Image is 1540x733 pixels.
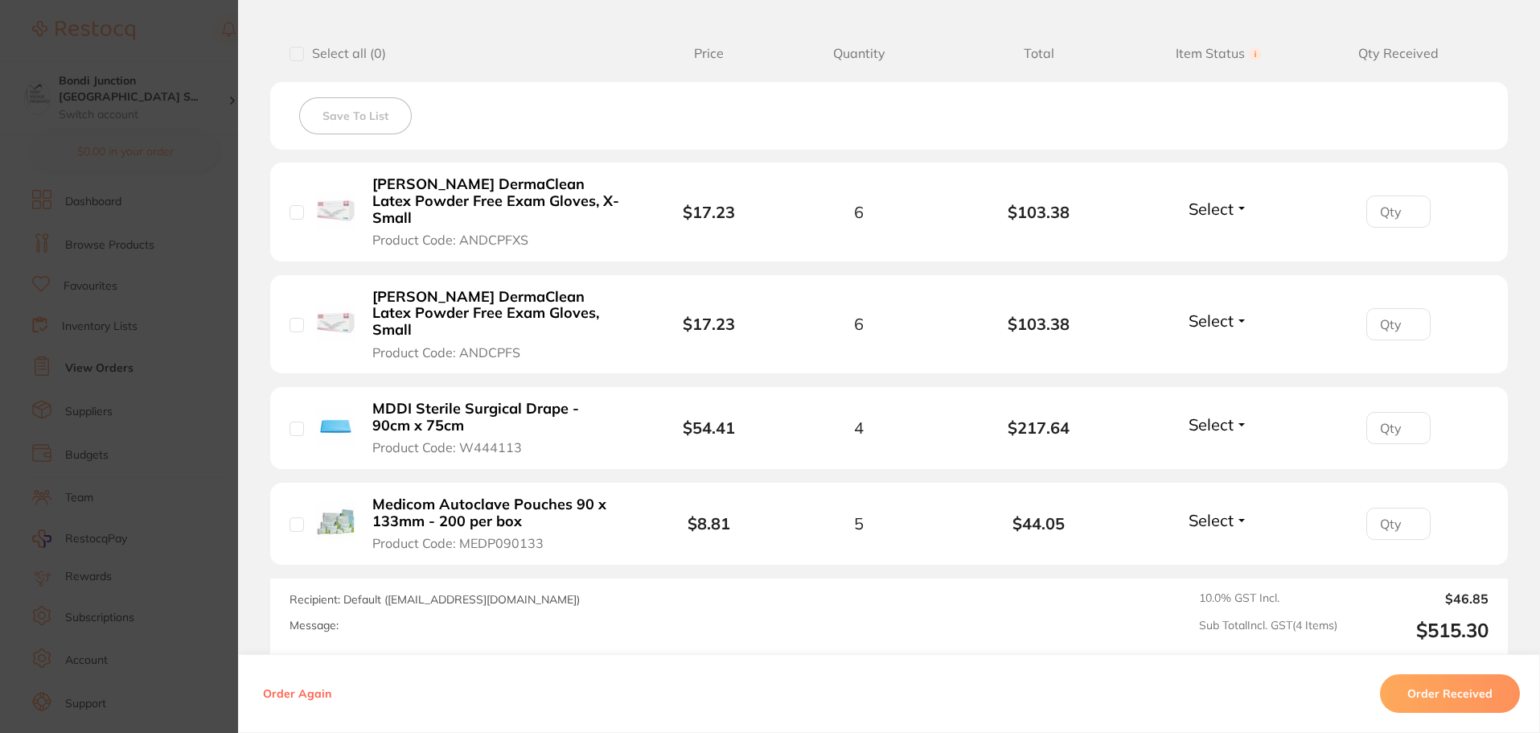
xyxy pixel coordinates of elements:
[1366,508,1431,540] input: Qty
[1189,199,1234,219] span: Select
[299,97,412,134] button: Save To List
[1308,46,1489,61] span: Qty Received
[372,345,520,360] span: Product Code: ANDCPFS
[1366,308,1431,340] input: Qty
[368,400,626,456] button: MDDI Sterile Surgical Drape - 90cm x 75cm Product Code: W444113
[372,440,522,455] span: Product Code: W444113
[1199,619,1337,642] span: Sub Total Incl. GST ( 4 Items)
[854,315,864,333] span: 6
[304,46,386,61] span: Select all ( 0 )
[949,514,1129,533] b: $44.05
[683,418,735,438] b: $54.41
[1189,311,1234,331] span: Select
[1184,414,1253,434] button: Select
[769,46,949,61] span: Quantity
[949,418,1129,437] b: $217.64
[1189,414,1234,434] span: Select
[949,315,1129,333] b: $103.38
[1366,412,1431,444] input: Qty
[368,496,626,552] button: Medicom Autoclave Pouches 90 x 133mm - 200 per box Product Code: MEDP090133
[372,289,621,339] b: [PERSON_NAME] DermaClean Latex Powder Free Exam Gloves, Small
[316,502,355,542] img: Medicom Autoclave Pouches 90 x 133mm - 200 per box
[290,619,339,632] label: Message:
[949,203,1129,221] b: $103.38
[649,46,769,61] span: Price
[1189,510,1234,530] span: Select
[290,592,580,607] span: Recipient: Default ( [EMAIL_ADDRESS][DOMAIN_NAME] )
[1199,591,1337,606] span: 10.0 % GST Incl.
[688,513,730,533] b: $8.81
[372,496,621,529] b: Medicom Autoclave Pouches 90 x 133mm - 200 per box
[368,175,626,248] button: [PERSON_NAME] DermaClean Latex Powder Free Exam Gloves, X-Small Product Code: ANDCPFXS
[1184,510,1253,530] button: Select
[949,46,1129,61] span: Total
[372,401,621,434] b: MDDI Sterile Surgical Drape - 90cm x 75cm
[1129,46,1309,61] span: Item Status
[1380,674,1520,713] button: Order Received
[1350,619,1489,642] output: $515.30
[683,202,735,222] b: $17.23
[372,536,544,550] span: Product Code: MEDP090133
[258,686,336,701] button: Order Again
[854,418,864,437] span: 4
[1366,196,1431,228] input: Qty
[316,191,355,230] img: Ansell DermaClean Latex Powder Free Exam Gloves, X-Small
[372,233,528,247] span: Product Code: ANDCPFXS
[316,303,355,343] img: Ansell DermaClean Latex Powder Free Exam Gloves, Small
[1350,591,1489,606] output: $46.85
[368,288,626,360] button: [PERSON_NAME] DermaClean Latex Powder Free Exam Gloves, Small Product Code: ANDCPFS
[372,176,621,226] b: [PERSON_NAME] DermaClean Latex Powder Free Exam Gloves, X-Small
[1184,311,1253,331] button: Select
[683,314,735,334] b: $17.23
[854,514,864,533] span: 5
[316,407,355,447] img: MDDI Sterile Surgical Drape - 90cm x 75cm
[854,203,864,221] span: 6
[1184,199,1253,219] button: Select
